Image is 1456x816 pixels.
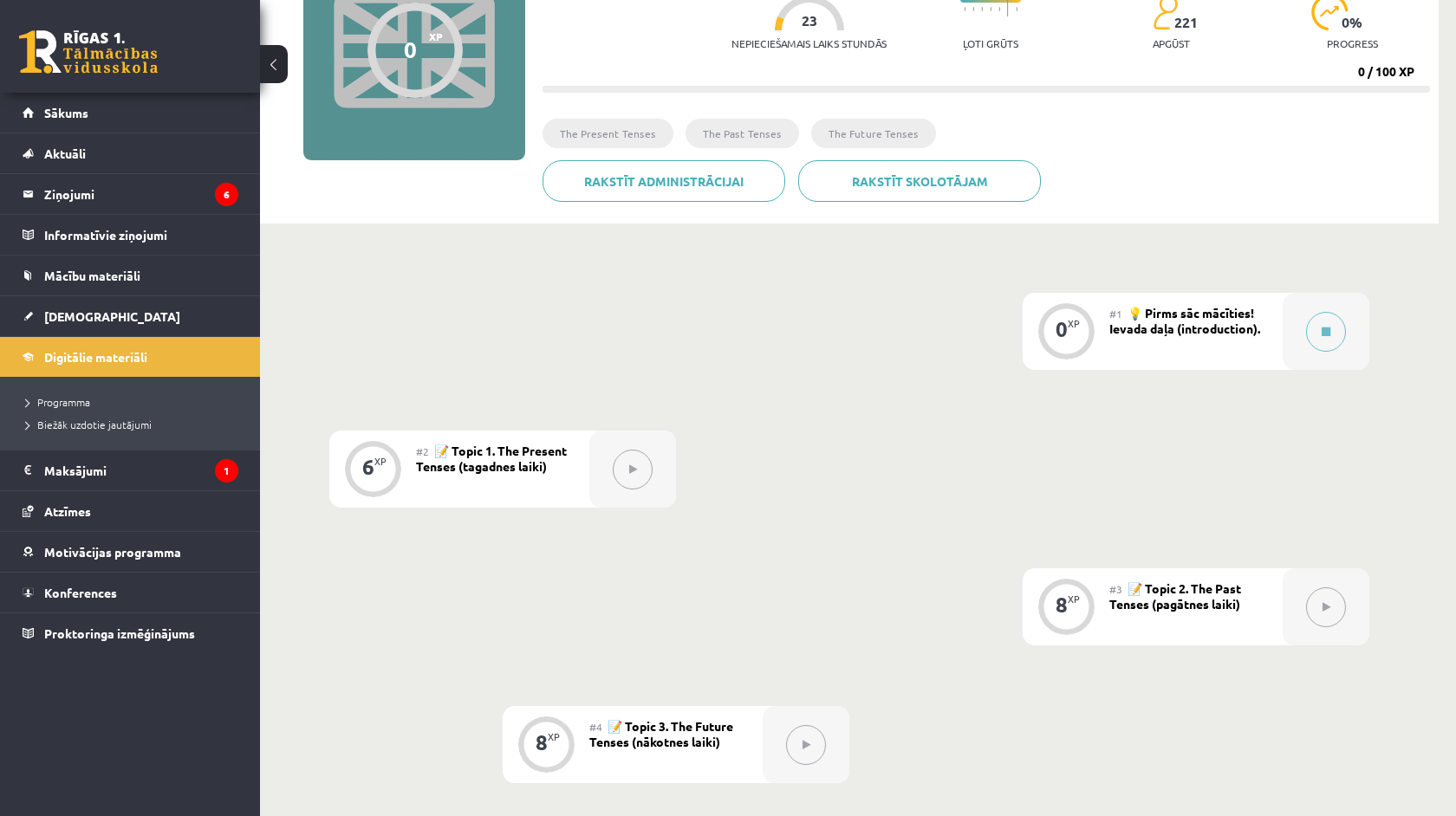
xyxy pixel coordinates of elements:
[1109,307,1122,321] span: #1
[1109,582,1122,596] span: #3
[44,349,147,365] span: Digitālie materiāli
[374,457,387,466] div: XP
[23,337,238,377] a: Digitālie materiāli
[998,7,1000,11] img: icon-short-line-57e1e144782c952c97e751825c79c345078a6d821885a25fce030b3d8c18986b.svg
[23,573,238,612] a: Konferences
[990,7,991,11] img: icon-short-line-57e1e144782c952c97e751825c79c345078a6d821885a25fce030b3d8c18986b.svg
[1109,580,1241,612] span: 📝 Topic 2. The Past Tenses (pagātnes laiki)
[1056,597,1068,612] div: 8
[802,13,817,29] span: 23
[543,119,673,148] li: The Present Tenses
[23,296,238,336] a: [DEMOGRAPHIC_DATA]
[972,7,974,11] img: icon-short-line-57e1e144782c952c97e751825c79c345078a6d821885a25fce030b3d8c18986b.svg
[44,146,86,161] span: Aktuāli
[44,503,91,519] span: Atzīmes
[429,30,443,42] span: XP
[362,459,374,475] div: 6
[44,585,117,600] span: Konferences
[589,718,733,749] span: 📝 Topic 3. The Future Tenses (nākotnes laiki)
[23,491,238,531] a: Atzīmes
[44,308,180,324] span: [DEMOGRAPHIC_DATA]
[23,133,238,173] a: Aktuāli
[543,160,785,202] a: Rakstīt administrācijai
[1342,15,1363,30] span: 0 %
[23,215,238,255] a: Informatīvie ziņojumi
[23,93,238,133] a: Sākums
[1109,305,1260,336] span: 💡 Pirms sāc mācīties! Ievada daļa (introduction).
[404,36,417,62] div: 0
[23,613,238,653] a: Proktoringa izmēģinājums
[26,418,152,431] span: Biežāk uzdotie jautājumi
[44,215,238,255] legend: Informatīvie ziņojumi
[44,450,238,490] legend: Maksājumi
[536,735,548,750] div: 8
[686,119,799,148] li: The Past Tenses
[44,105,88,120] span: Sākums
[23,450,238,490] a: Maksājumi1
[26,395,90,409] span: Programma
[44,268,140,283] span: Mācību materiāli
[19,30,158,74] a: Rīgas 1. Tālmācības vidusskola
[23,174,238,214] a: Ziņojumi6
[26,394,243,410] a: Programma
[1068,594,1080,604] div: XP
[589,720,602,734] span: #4
[215,183,238,206] i: 6
[26,417,243,432] a: Biežāk uzdotie jautājumi
[44,544,181,560] span: Motivācijas programma
[44,625,195,641] span: Proktoringa izmēģinājums
[548,732,560,742] div: XP
[1153,37,1190,49] p: apgūst
[1068,319,1080,328] div: XP
[963,37,1018,49] p: Ļoti grūts
[23,256,238,295] a: Mācību materiāli
[23,532,238,572] a: Motivācijas programma
[981,7,983,11] img: icon-short-line-57e1e144782c952c97e751825c79c345078a6d821885a25fce030b3d8c18986b.svg
[416,444,429,458] span: #2
[1327,37,1378,49] p: progress
[44,174,238,214] legend: Ziņojumi
[1016,7,1017,11] img: icon-short-line-57e1e144782c952c97e751825c79c345078a6d821885a25fce030b3d8c18986b.svg
[964,7,965,11] img: icon-short-line-57e1e144782c952c97e751825c79c345078a6d821885a25fce030b3d8c18986b.svg
[731,37,887,49] p: Nepieciešamais laiks stundās
[1174,15,1198,30] span: 221
[1056,321,1068,337] div: 0
[811,119,936,148] li: The Future Tenses
[416,443,567,474] span: 📝 Topic 1. The Present Tenses (tagadnes laiki)
[798,160,1041,202] a: Rakstīt skolotājam
[215,459,238,482] i: 1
